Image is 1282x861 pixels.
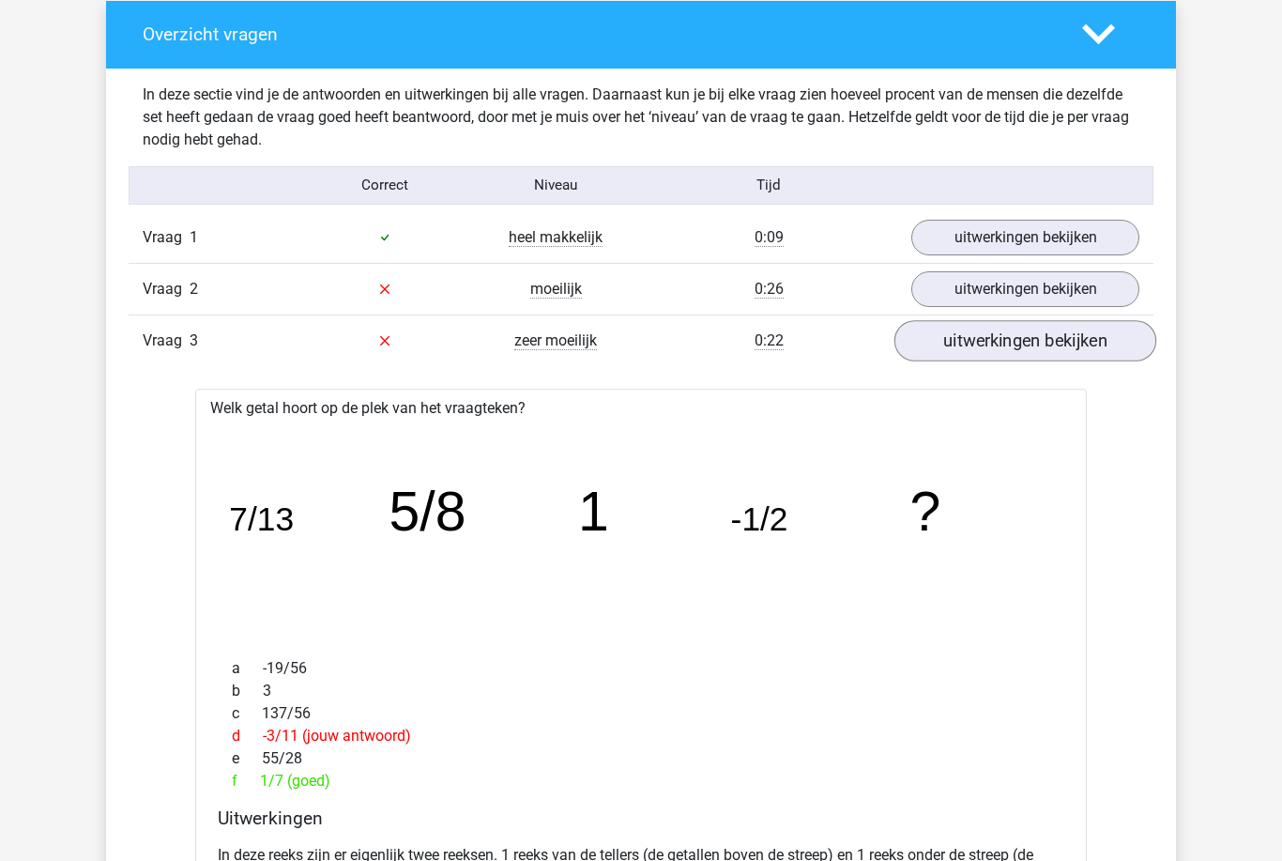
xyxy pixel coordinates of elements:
div: 137/56 [218,702,1064,725]
tspan: 5/8 [389,481,466,543]
span: 0:26 [755,280,784,299]
div: Niveau [470,175,641,196]
tspan: -1/2 [732,500,789,538]
span: 2 [190,280,198,298]
tspan: 7/13 [229,500,294,538]
a: uitwerkingen bekijken [911,220,1139,255]
span: moeilijk [530,280,582,299]
span: f [232,770,260,792]
span: d [232,725,263,747]
span: Vraag [143,226,190,249]
div: In deze sectie vind je de antwoorden en uitwerkingen bij alle vragen. Daarnaast kun je bij elke v... [129,84,1153,151]
span: Vraag [143,278,190,300]
tspan: ? [911,481,942,543]
div: 1/7 (goed) [218,770,1064,792]
span: a [232,657,263,680]
div: -19/56 [218,657,1064,680]
span: Vraag [143,330,190,352]
h4: Uitwerkingen [218,807,1064,829]
span: 0:22 [755,331,784,350]
div: Correct [300,175,471,196]
a: uitwerkingen bekijken [911,271,1139,307]
div: 55/28 [218,747,1064,770]
span: c [232,702,262,725]
span: 0:09 [755,228,784,247]
div: Tijd [641,175,897,196]
h4: Overzicht vragen [143,23,1054,45]
span: zeer moeilijk [514,331,597,350]
tspan: 1 [579,481,610,543]
span: heel makkelijk [509,228,603,247]
span: b [232,680,263,702]
div: -3/11 (jouw antwoord) [218,725,1064,747]
div: 3 [218,680,1064,702]
a: uitwerkingen bekijken [894,320,1156,361]
span: e [232,747,262,770]
span: 3 [190,331,198,349]
span: 1 [190,228,198,246]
